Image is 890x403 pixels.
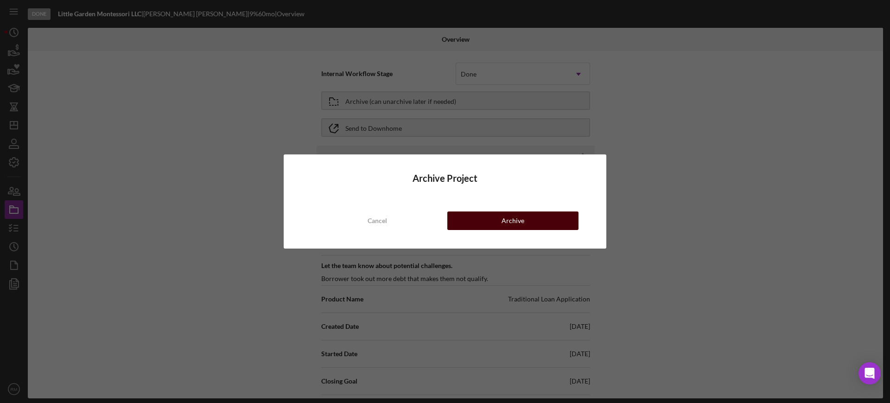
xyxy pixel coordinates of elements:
[858,362,881,384] div: Open Intercom Messenger
[447,211,578,230] button: Archive
[368,211,387,230] div: Cancel
[502,211,524,230] div: Archive
[311,211,443,230] button: Cancel
[311,173,578,184] h4: Archive Project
